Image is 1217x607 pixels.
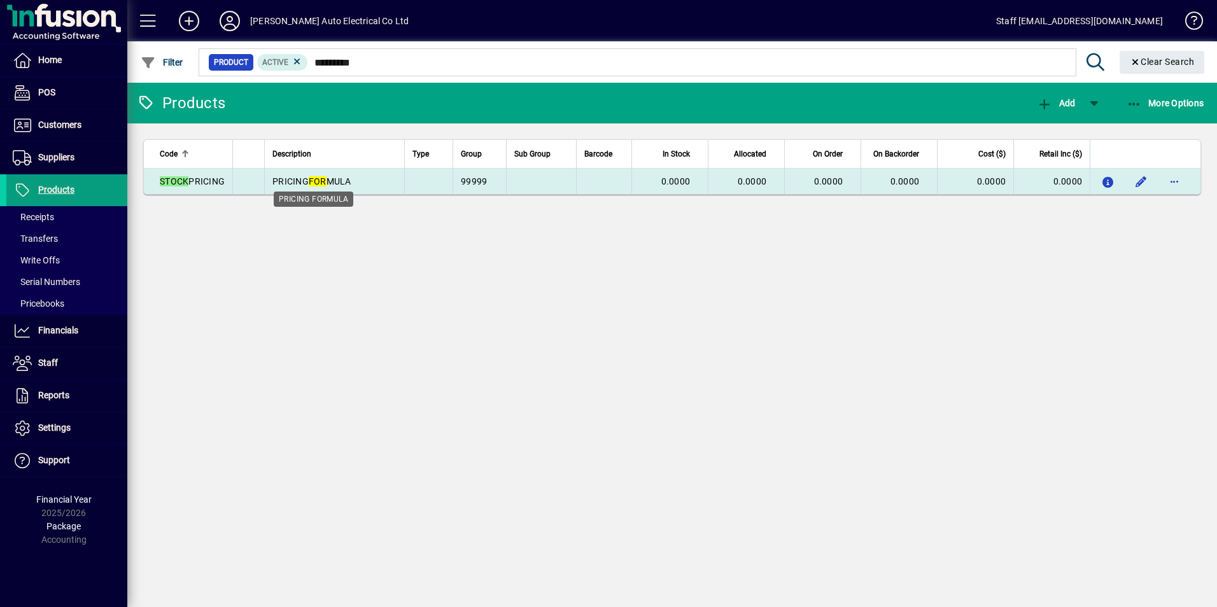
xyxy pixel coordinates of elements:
[1123,92,1207,115] button: More Options
[412,147,445,161] div: Type
[1131,171,1151,192] button: Edit
[978,147,1006,161] span: Cost ($)
[6,77,127,109] a: POS
[461,176,487,186] span: 99999
[584,147,612,161] span: Barcode
[1039,147,1082,161] span: Retail Inc ($)
[716,147,778,161] div: Allocated
[813,147,843,161] span: On Order
[412,147,429,161] span: Type
[257,54,308,71] mat-chip: Activation Status: Active
[6,380,127,412] a: Reports
[38,87,55,97] span: POS
[141,57,183,67] span: Filter
[262,58,288,67] span: Active
[272,147,311,161] span: Description
[309,176,327,186] em: FOR
[514,147,551,161] span: Sub Group
[6,109,127,141] a: Customers
[13,234,58,244] span: Transfers
[6,228,127,249] a: Transfers
[890,176,920,186] span: 0.0000
[38,455,70,465] span: Support
[160,147,178,161] span: Code
[160,147,225,161] div: Code
[640,147,701,161] div: In Stock
[250,11,409,31] div: [PERSON_NAME] Auto Electrical Co Ltd
[6,271,127,293] a: Serial Numbers
[734,147,766,161] span: Allocated
[792,147,854,161] div: On Order
[38,390,69,400] span: Reports
[1164,171,1185,192] button: More options
[13,277,80,287] span: Serial Numbers
[514,147,568,161] div: Sub Group
[38,358,58,368] span: Staff
[13,212,54,222] span: Receipts
[814,176,843,186] span: 0.0000
[738,176,767,186] span: 0.0000
[6,347,127,379] a: Staff
[38,185,74,195] span: Products
[1176,3,1201,44] a: Knowledge Base
[996,11,1163,31] div: Staff [EMAIL_ADDRESS][DOMAIN_NAME]
[38,55,62,65] span: Home
[160,176,225,186] span: PRICING
[6,45,127,76] a: Home
[38,120,81,130] span: Customers
[272,176,351,186] span: PRICING MULA
[274,192,353,207] div: PRICING FORMULA
[1037,98,1075,108] span: Add
[209,10,250,32] button: Profile
[6,142,127,174] a: Suppliers
[169,10,209,32] button: Add
[869,147,931,161] div: On Backorder
[38,325,78,335] span: Financials
[38,422,71,433] span: Settings
[663,147,690,161] span: In Stock
[38,152,74,162] span: Suppliers
[937,169,1013,194] td: 0.0000
[13,298,64,309] span: Pricebooks
[272,147,397,161] div: Description
[873,147,919,161] span: On Backorder
[6,412,127,444] a: Settings
[137,93,225,113] div: Products
[6,206,127,228] a: Receipts
[461,147,482,161] span: Group
[6,315,127,347] a: Financials
[661,176,691,186] span: 0.0000
[1130,57,1195,67] span: Clear Search
[461,147,498,161] div: Group
[13,255,60,265] span: Write Offs
[36,494,92,505] span: Financial Year
[6,445,127,477] a: Support
[1127,98,1204,108] span: More Options
[1120,51,1205,74] button: Clear
[6,249,127,271] a: Write Offs
[214,56,248,69] span: Product
[1013,169,1090,194] td: 0.0000
[584,147,624,161] div: Barcode
[137,51,186,74] button: Filter
[160,176,188,186] em: STOCK
[1034,92,1078,115] button: Add
[6,293,127,314] a: Pricebooks
[46,521,81,531] span: Package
